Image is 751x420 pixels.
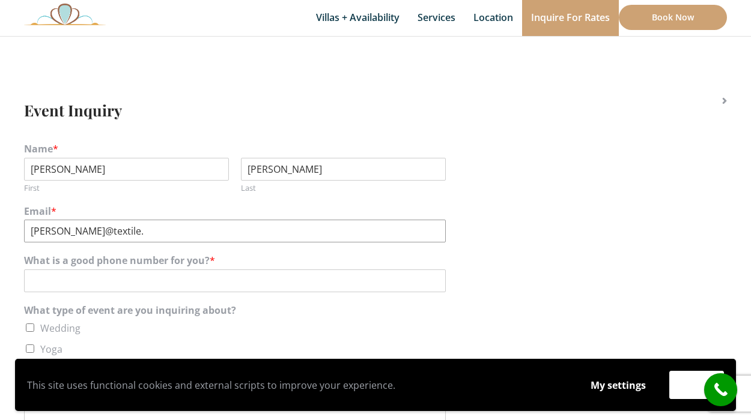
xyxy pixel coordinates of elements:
[707,376,734,403] i: call
[27,376,567,394] p: This site uses functional cookies and external scripts to improve your experience.
[24,254,727,267] label: What is a good phone number for you?
[579,371,657,399] button: My settings
[24,183,229,193] label: First
[40,322,81,335] label: Wedding
[619,5,727,30] a: Book Now
[241,183,446,193] label: Last
[24,205,727,218] label: Email
[704,373,737,406] a: call
[669,371,724,399] button: Accept
[24,98,727,122] h2: Event Inquiry
[24,3,106,25] img: Awesome Logo
[24,143,727,155] label: Name
[24,304,727,317] label: What type of event are you inquiring about?
[40,343,62,356] label: Yoga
